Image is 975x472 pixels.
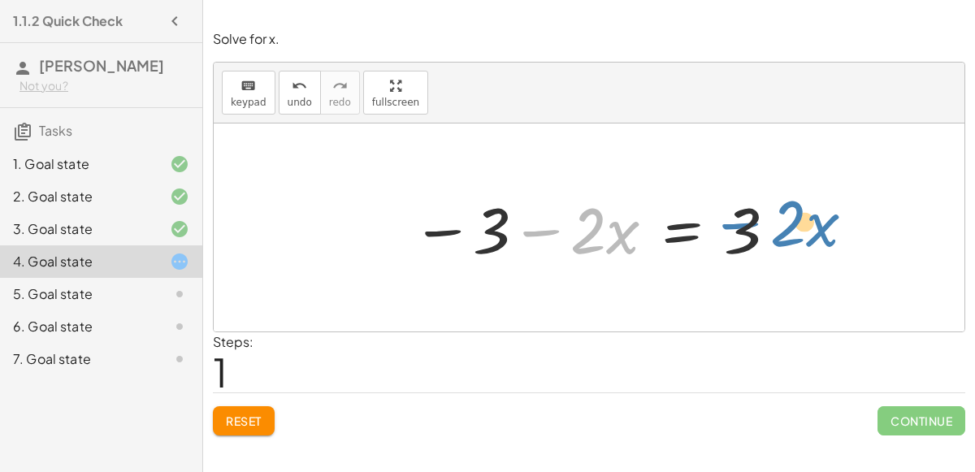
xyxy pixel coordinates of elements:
[213,333,253,350] label: Steps:
[292,76,307,96] i: undo
[170,219,189,239] i: Task finished and correct.
[320,71,360,115] button: redoredo
[170,349,189,369] i: Task not started.
[13,187,144,206] div: 2. Goal state
[170,187,189,206] i: Task finished and correct.
[372,97,419,108] span: fullscreen
[13,284,144,304] div: 5. Goal state
[13,317,144,336] div: 6. Goal state
[363,71,428,115] button: fullscreen
[19,78,189,94] div: Not you?
[13,252,144,271] div: 4. Goal state
[13,11,123,31] h4: 1.1.2 Quick Check
[39,56,164,75] span: [PERSON_NAME]
[332,76,348,96] i: redo
[39,122,72,139] span: Tasks
[231,97,266,108] span: keypad
[13,219,144,239] div: 3. Goal state
[213,406,275,435] button: Reset
[226,414,262,428] span: Reset
[288,97,312,108] span: undo
[279,71,321,115] button: undoundo
[13,349,144,369] div: 7. Goal state
[213,347,227,396] span: 1
[213,30,965,49] p: Solve for x.
[222,71,275,115] button: keyboardkeypad
[240,76,256,96] i: keyboard
[170,284,189,304] i: Task not started.
[329,97,351,108] span: redo
[170,252,189,271] i: Task started.
[170,317,189,336] i: Task not started.
[170,154,189,174] i: Task finished and correct.
[13,154,144,174] div: 1. Goal state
